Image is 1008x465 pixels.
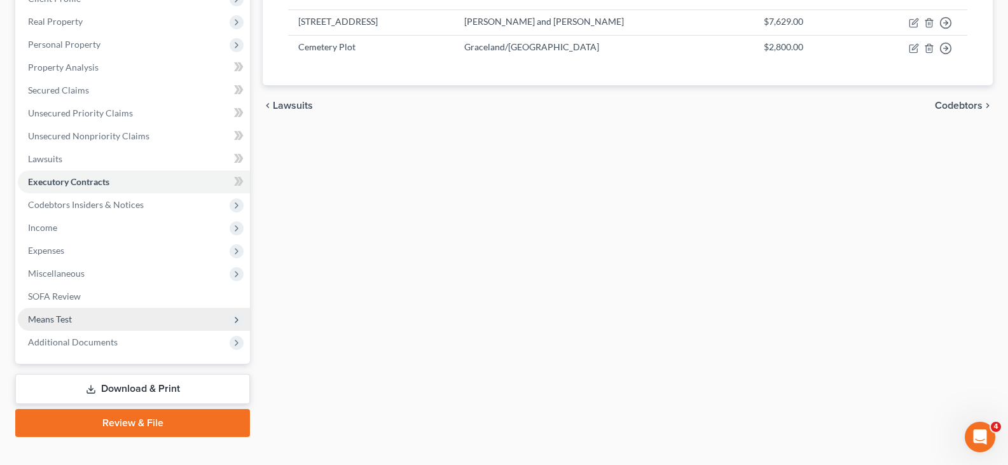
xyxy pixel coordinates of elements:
span: Codebtors [935,101,983,111]
span: Property Analysis [28,62,99,73]
a: Lawsuits [18,148,250,170]
a: Executory Contracts [18,170,250,193]
td: [PERSON_NAME] and [PERSON_NAME] [454,10,754,35]
span: SOFA Review [28,291,81,302]
span: Lawsuits [28,153,62,164]
a: Unsecured Priority Claims [18,102,250,125]
i: chevron_right [983,101,993,111]
span: Codebtors Insiders & Notices [28,199,144,210]
a: Unsecured Nonpriority Claims [18,125,250,148]
iframe: Intercom live chat [965,422,995,452]
button: Codebtors chevron_right [935,101,993,111]
span: Personal Property [28,39,100,50]
span: Secured Claims [28,85,89,95]
td: Cemetery Plot [288,35,454,60]
td: $2,800.00 [754,35,853,60]
span: Income [28,222,57,233]
td: Graceland/[GEOGRAPHIC_DATA] [454,35,754,60]
span: Unsecured Nonpriority Claims [28,130,149,141]
a: Property Analysis [18,56,250,79]
a: Review & File [15,409,250,437]
span: Unsecured Priority Claims [28,108,133,118]
td: $7,629.00 [754,10,853,35]
span: Miscellaneous [28,268,85,279]
span: Expenses [28,245,64,256]
span: Additional Documents [28,337,118,347]
button: chevron_left Lawsuits [263,101,313,111]
td: [STREET_ADDRESS] [288,10,454,35]
a: Download & Print [15,374,250,404]
span: Real Property [28,16,83,27]
i: chevron_left [263,101,273,111]
a: SOFA Review [18,285,250,308]
span: Means Test [28,314,72,324]
a: Secured Claims [18,79,250,102]
span: Executory Contracts [28,176,109,187]
span: 4 [991,422,1001,432]
span: Lawsuits [273,101,313,111]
